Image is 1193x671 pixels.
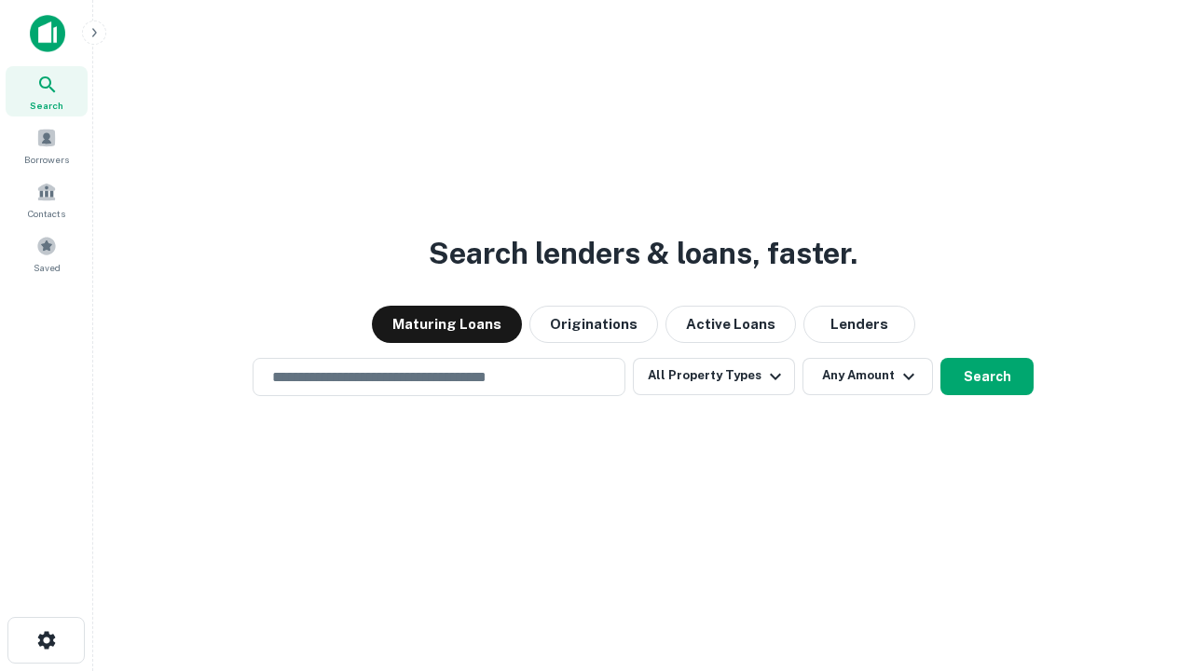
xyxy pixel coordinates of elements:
[6,66,88,116] a: Search
[28,206,65,221] span: Contacts
[633,358,795,395] button: All Property Types
[429,231,857,276] h3: Search lenders & loans, faster.
[6,228,88,279] a: Saved
[24,152,69,167] span: Borrowers
[529,306,658,343] button: Originations
[30,98,63,113] span: Search
[30,15,65,52] img: capitalize-icon.png
[34,260,61,275] span: Saved
[940,358,1034,395] button: Search
[6,120,88,171] a: Borrowers
[802,358,933,395] button: Any Amount
[803,306,915,343] button: Lenders
[372,306,522,343] button: Maturing Loans
[665,306,796,343] button: Active Loans
[6,174,88,225] a: Contacts
[1100,522,1193,611] iframe: Chat Widget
